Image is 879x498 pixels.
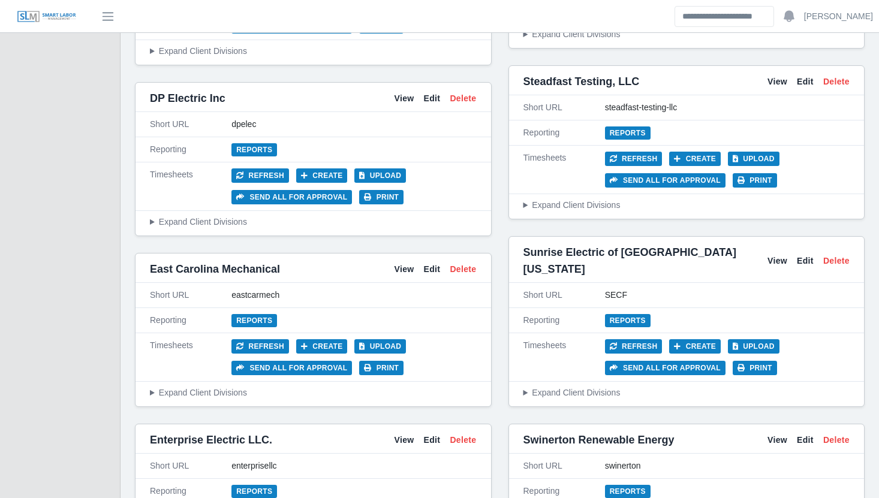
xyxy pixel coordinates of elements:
[767,434,787,446] a: View
[394,92,414,105] a: View
[354,168,406,183] button: Upload
[231,143,277,156] a: Reports
[728,152,779,166] button: Upload
[605,339,663,354] button: Refresh
[150,90,225,107] span: DP Electric Inc
[354,339,406,354] button: Upload
[797,434,814,446] a: Edit
[359,190,404,204] button: Print
[150,143,231,156] div: Reporting
[150,314,231,327] div: Reporting
[523,73,640,90] span: Steadfast Testing, LLC
[150,431,272,448] span: Enterprise Electric LLC.
[767,76,787,88] a: View
[523,199,850,212] summary: Expand Client Divisions
[605,101,850,114] div: steadfast-testing-llc
[823,76,850,88] a: Delete
[767,255,787,267] a: View
[804,10,873,23] a: [PERSON_NAME]
[523,28,850,41] summary: Expand Client Divisions
[450,434,476,446] a: Delete
[150,289,231,301] div: Short URL
[523,485,605,497] div: Reporting
[150,118,231,131] div: Short URL
[424,263,441,276] a: Edit
[523,387,850,399] summary: Expand Client Divisions
[523,244,767,277] span: Sunrise Electric of [GEOGRAPHIC_DATA][US_STATE]
[450,92,476,105] a: Delete
[605,126,651,140] a: Reports
[150,339,231,375] div: Timesheets
[450,263,476,276] a: Delete
[605,485,651,498] a: Reports
[394,263,414,276] a: View
[296,168,348,183] button: Create
[605,314,651,327] a: Reports
[359,361,404,375] button: Print
[150,168,231,204] div: Timesheets
[797,76,814,88] a: Edit
[523,431,675,448] span: Swinerton Renewable Energy
[231,460,476,472] div: enterprisellc
[669,152,721,166] button: Create
[605,173,726,188] button: Send all for approval
[150,261,280,277] span: East Carolina Mechanical
[394,434,414,446] a: View
[231,118,476,131] div: dpelec
[823,434,850,446] a: Delete
[523,339,605,375] div: Timesheets
[523,152,605,188] div: Timesheets
[231,314,277,327] a: Reports
[605,361,726,375] button: Send all for approval
[733,173,777,188] button: Print
[231,289,476,301] div: eastcarmech
[523,101,605,114] div: Short URL
[669,339,721,354] button: Create
[150,460,231,472] div: Short URL
[150,45,477,58] summary: Expand Client Divisions
[823,255,850,267] a: Delete
[150,216,477,228] summary: Expand Client Divisions
[17,10,77,23] img: SLM Logo
[231,168,289,183] button: Refresh
[523,460,605,472] div: Short URL
[231,485,277,498] a: Reports
[523,314,605,327] div: Reporting
[733,361,777,375] button: Print
[605,289,850,301] div: SECF
[675,6,774,27] input: Search
[150,387,477,399] summary: Expand Client Divisions
[150,485,231,497] div: Reporting
[231,361,352,375] button: Send all for approval
[523,126,605,139] div: Reporting
[605,152,663,166] button: Refresh
[605,460,850,472] div: swinerton
[797,255,814,267] a: Edit
[728,339,779,354] button: Upload
[424,92,441,105] a: Edit
[231,190,352,204] button: Send all for approval
[231,339,289,354] button: Refresh
[296,339,348,354] button: Create
[523,289,605,301] div: Short URL
[424,434,441,446] a: Edit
